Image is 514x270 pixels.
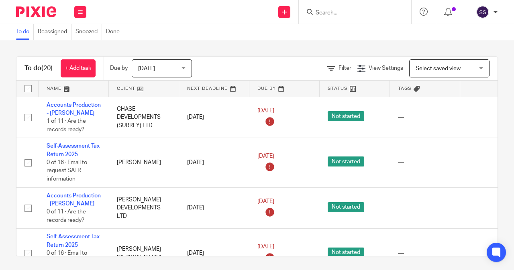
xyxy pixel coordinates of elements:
[257,244,274,250] span: [DATE]
[75,24,102,40] a: Snoozed
[398,113,452,121] div: ---
[257,153,274,159] span: [DATE]
[109,97,179,138] td: CHASE DEVELOPMENTS (SURREY) LTD
[47,143,100,157] a: Self-Assessment Tax Return 2025
[398,158,452,166] div: ---
[398,204,452,212] div: ---
[369,65,403,71] span: View Settings
[257,108,274,114] span: [DATE]
[16,6,56,17] img: Pixie
[328,156,364,166] span: Not started
[47,118,86,132] span: 1 of 11 · Are the records ready?
[179,97,249,138] td: [DATE]
[138,66,155,71] span: [DATE]
[41,65,53,71] span: (20)
[47,209,86,223] span: 0 of 11 · Are the records ready?
[328,248,364,258] span: Not started
[16,24,34,40] a: To do
[257,199,274,204] span: [DATE]
[315,10,387,17] input: Search
[416,66,461,71] span: Select saved view
[24,64,53,73] h1: To do
[328,202,364,212] span: Not started
[179,138,249,187] td: [DATE]
[398,86,412,91] span: Tags
[47,102,101,116] a: Accounts Production - [PERSON_NAME]
[47,234,100,248] a: Self-Assessment Tax Return 2025
[106,24,124,40] a: Done
[109,187,179,229] td: [PERSON_NAME] DEVELOPMENTS LTD
[47,160,87,182] span: 0 of 16 · Email to request SATR information
[476,6,489,18] img: svg%3E
[328,111,364,121] span: Not started
[47,193,101,207] a: Accounts Production - [PERSON_NAME]
[398,249,452,257] div: ---
[61,59,96,77] a: + Add task
[38,24,71,40] a: Reassigned
[110,64,128,72] p: Due by
[339,65,351,71] span: Filter
[179,187,249,229] td: [DATE]
[109,138,179,187] td: [PERSON_NAME]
